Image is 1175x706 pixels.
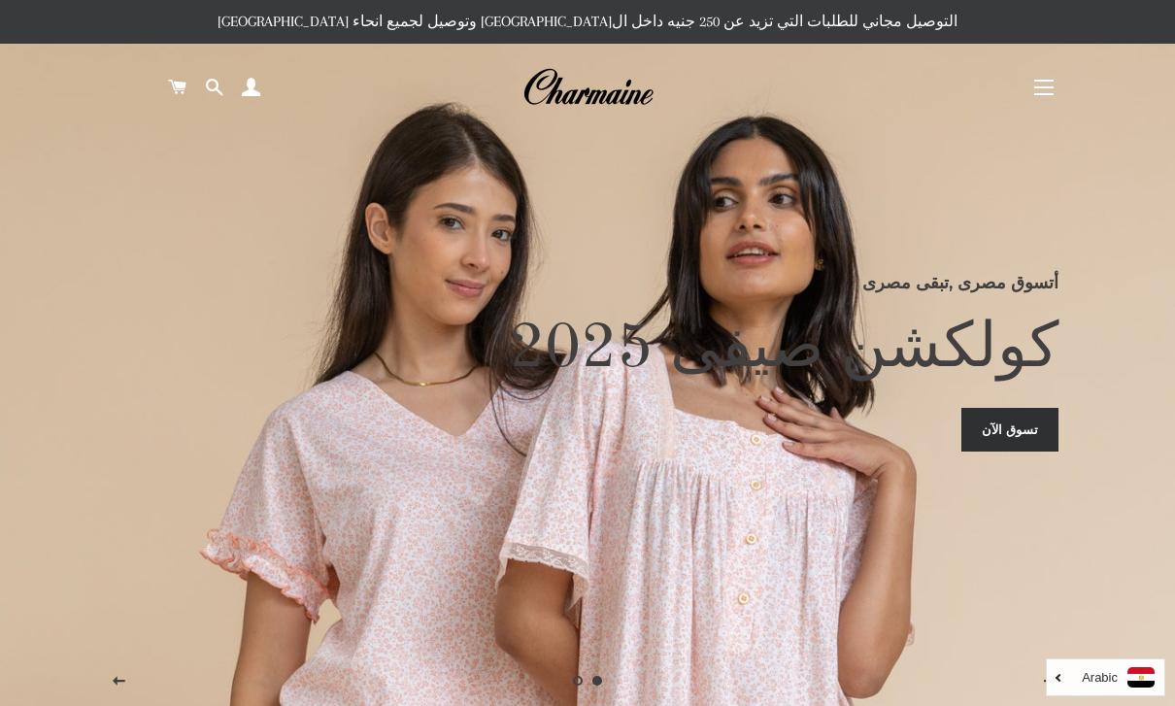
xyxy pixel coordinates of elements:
img: Charmaine Egypt [522,66,654,109]
a: الصفحه 1current [587,671,607,690]
i: Arabic [1082,671,1118,684]
a: Arabic [1057,667,1155,688]
a: تسوق الآن [961,408,1058,451]
button: الصفحه التالية [1026,657,1075,706]
button: الصفحه السابقة [95,657,144,706]
a: تحميل الصور 2 [568,671,587,690]
p: أتسوق مصرى ,تبقى مصرى [117,269,1059,296]
h2: كولكشن صيفى 2025 [117,311,1059,388]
